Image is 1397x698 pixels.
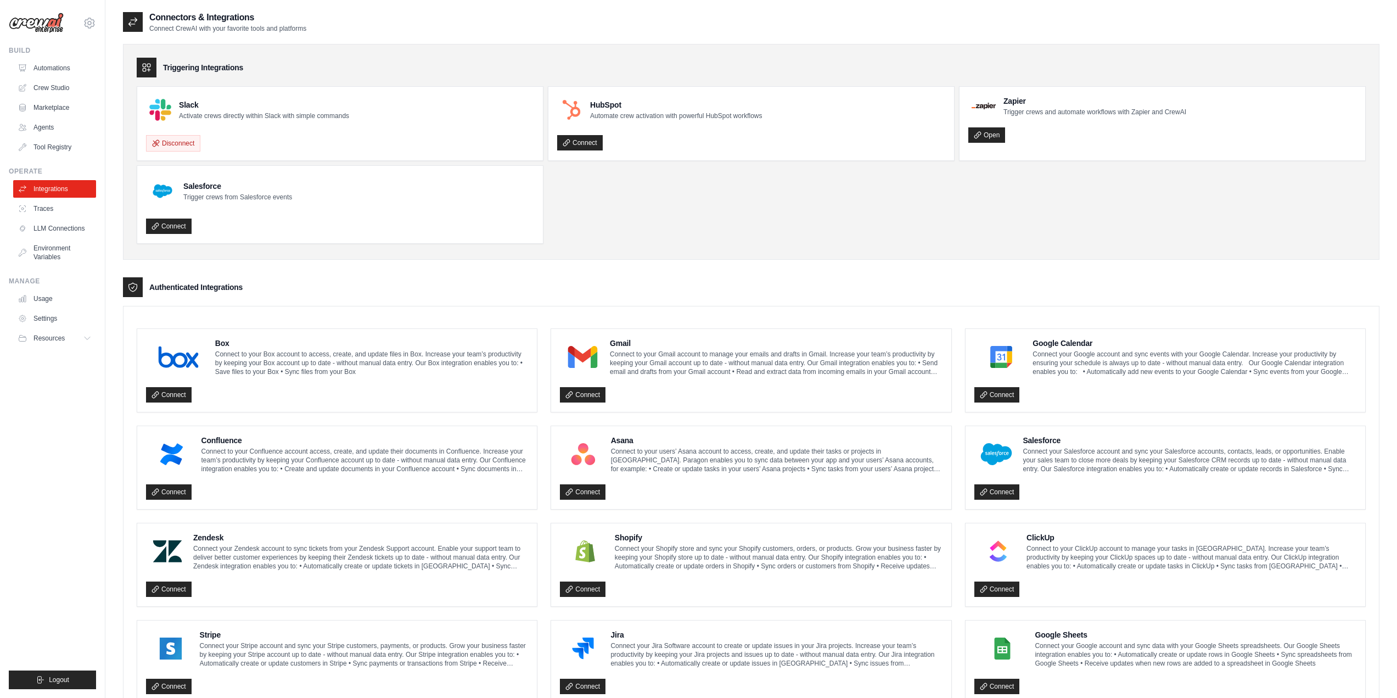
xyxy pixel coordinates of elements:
img: Google Calendar Logo [978,346,1025,368]
p: Connect your Zendesk account to sync tickets from your Zendesk Support account. Enable your suppo... [193,544,528,571]
div: Build [9,46,96,55]
img: Shopify Logo [563,540,607,562]
p: Connect to your users’ Asana account to access, create, and update their tasks or projects in [GE... [611,447,942,473]
a: Environment Variables [13,239,96,266]
img: Jira Logo [563,638,603,660]
a: Connect [974,679,1020,694]
p: Connect your Salesforce account and sync your Salesforce accounts, contacts, leads, or opportunit... [1023,447,1356,473]
a: Integrations [13,180,96,198]
a: Connect [560,679,605,694]
a: Connect [146,484,192,500]
h3: Triggering Integrations [163,62,243,73]
h4: Confluence [201,435,529,446]
button: Logout [9,671,96,689]
img: Asana Logo [563,443,603,465]
h4: ClickUp [1026,532,1356,543]
h4: Stripe [200,629,529,640]
button: Resources [13,330,96,347]
a: Connect [146,582,192,597]
p: Activate crews directly within Slack with simple commands [179,111,349,120]
p: Connect CrewAI with your favorite tools and platforms [149,24,306,33]
a: Connect [560,387,605,403]
img: Box Logo [149,346,207,368]
h4: Jira [610,629,942,640]
a: LLM Connections [13,220,96,237]
div: Manage [9,277,96,286]
a: Open [968,127,1005,143]
img: Zendesk Logo [149,540,186,562]
p: Automate crew activation with powerful HubSpot workflows [590,111,762,120]
a: Connect [146,387,192,403]
p: Connect to your Gmail account to manage your emails and drafts in Gmail. Increase your team’s pro... [610,350,942,376]
a: Agents [13,119,96,136]
h4: Google Calendar [1033,338,1356,349]
h4: Google Sheets [1035,629,1356,640]
a: Traces [13,200,96,217]
a: Connect [974,582,1020,597]
a: Settings [13,310,96,327]
a: Automations [13,59,96,77]
img: ClickUp Logo [978,540,1019,562]
img: HubSpot Logo [560,99,582,121]
p: Connect your Shopify store and sync your Shopify customers, orders, or products. Grow your busine... [615,544,942,571]
p: Trigger crews from Salesforce events [183,193,292,202]
p: Connect your Jira Software account to create or update issues in your Jira projects. Increase you... [610,641,942,668]
a: Connect [557,135,603,150]
p: Connect your Google account and sync events with your Google Calendar. Increase your productivity... [1033,350,1356,376]
a: Connect [560,582,605,597]
p: Connect to your ClickUp account to manage your tasks in [GEOGRAPHIC_DATA]. Increase your team’s p... [1026,544,1356,571]
div: Operate [9,167,96,176]
h4: Asana [611,435,942,446]
img: Gmail Logo [563,346,602,368]
a: Connect [974,387,1020,403]
img: Logo [9,13,64,33]
img: Slack Logo [149,99,171,121]
span: Resources [33,334,65,343]
p: Trigger crews and automate workflows with Zapier and CrewAI [1003,108,1186,116]
span: Logout [49,675,69,684]
a: Connect [560,484,605,500]
a: Connect [146,679,192,694]
a: Marketplace [13,99,96,116]
h4: Shopify [615,532,942,543]
img: Stripe Logo [149,638,192,660]
a: Usage [13,290,96,308]
img: Salesforce Logo [978,443,1016,465]
h4: Salesforce [1023,435,1356,446]
h3: Authenticated Integrations [149,282,243,293]
p: Connect your Stripe account and sync your Stripe customers, payments, or products. Grow your busi... [200,641,529,668]
a: Connect [974,484,1020,500]
h4: Zendesk [193,532,528,543]
h4: Gmail [610,338,942,349]
img: Google Sheets Logo [978,638,1028,660]
h4: HubSpot [590,99,762,110]
p: Connect your Google account and sync data with your Google Sheets spreadsheets. Our Google Sheets... [1035,641,1356,668]
h2: Connectors & Integrations [149,11,306,24]
h4: Slack [179,99,349,110]
a: Crew Studio [13,79,96,97]
button: Disconnect [146,135,200,152]
h4: Zapier [1003,96,1186,107]
img: Confluence Logo [149,443,194,465]
a: Tool Registry [13,138,96,156]
h4: Salesforce [183,181,292,192]
h4: Box [215,338,529,349]
img: Zapier Logo [972,103,996,109]
a: Connect [146,219,192,234]
p: Connect to your Confluence account access, create, and update their documents in Confluence. Incr... [201,447,529,473]
img: Salesforce Logo [149,178,176,204]
p: Connect to your Box account to access, create, and update files in Box. Increase your team’s prod... [215,350,529,376]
